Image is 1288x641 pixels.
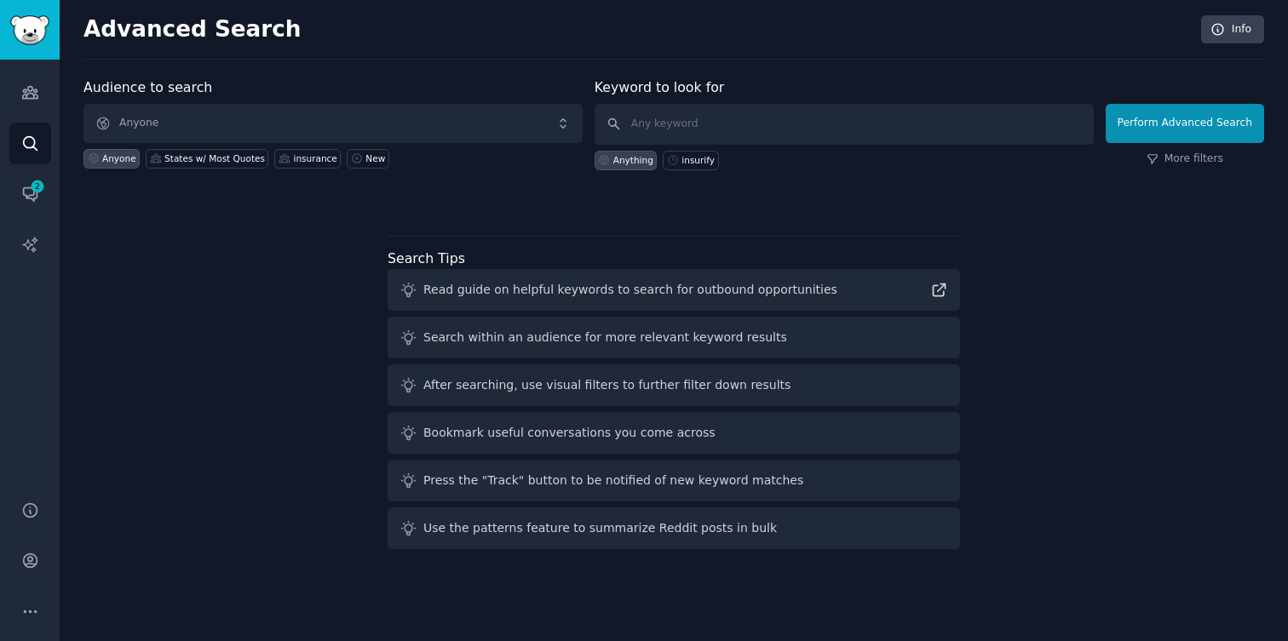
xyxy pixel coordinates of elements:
a: Info [1201,15,1264,44]
a: More filters [1147,152,1223,167]
div: Anything [613,154,653,166]
div: insurance [293,152,336,164]
img: GummySearch logo [10,15,49,45]
div: Anyone [102,152,136,164]
input: Any keyword [595,104,1094,145]
a: New [347,149,388,169]
button: Anyone [83,104,583,143]
label: Audience to search [83,79,212,95]
h2: Advanced Search [83,16,1192,43]
div: insurify [681,154,715,166]
div: New [365,152,385,164]
div: After searching, use visual filters to further filter down results [423,376,791,394]
span: 2 [30,180,45,192]
label: Search Tips [388,250,465,266]
label: Keyword to look for [595,79,725,95]
div: Bookmark useful conversations you come across [423,424,716,442]
div: Press the "Track" button to be notified of new keyword matches [423,472,803,489]
button: Perform Advanced Search [1106,104,1264,143]
div: Use the patterns feature to summarize Reddit posts in bulk [423,519,777,537]
a: 2 [9,173,51,215]
div: Search within an audience for more relevant keyword results [423,329,787,346]
div: States w/ Most Quotes [164,152,265,164]
div: Read guide on helpful keywords to search for outbound opportunities [423,281,837,299]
